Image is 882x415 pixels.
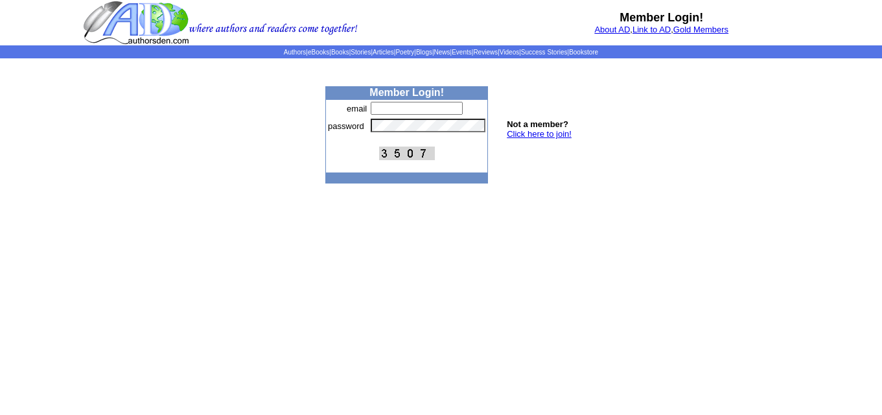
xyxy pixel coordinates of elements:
[308,49,329,56] a: eBooks
[351,49,371,56] a: Stories
[673,25,728,34] a: Gold Members
[369,87,444,98] b: Member Login!
[416,49,432,56] a: Blogs
[284,49,598,56] span: | | | | | | | | | | | |
[569,49,598,56] a: Bookstore
[632,25,671,34] a: Link to AD
[473,49,498,56] a: Reviews
[373,49,394,56] a: Articles
[620,11,703,24] b: Member Login!
[328,121,364,131] font: password
[284,49,306,56] a: Authors
[452,49,472,56] a: Events
[331,49,349,56] a: Books
[594,25,728,34] font: , ,
[379,147,435,160] img: This Is CAPTCHA Image
[507,129,572,139] a: Click here to join!
[500,49,519,56] a: Videos
[347,104,367,113] font: email
[594,25,630,34] a: About AD
[434,49,450,56] a: News
[395,49,414,56] a: Poetry
[507,119,568,129] b: Not a member?
[521,49,568,56] a: Success Stories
